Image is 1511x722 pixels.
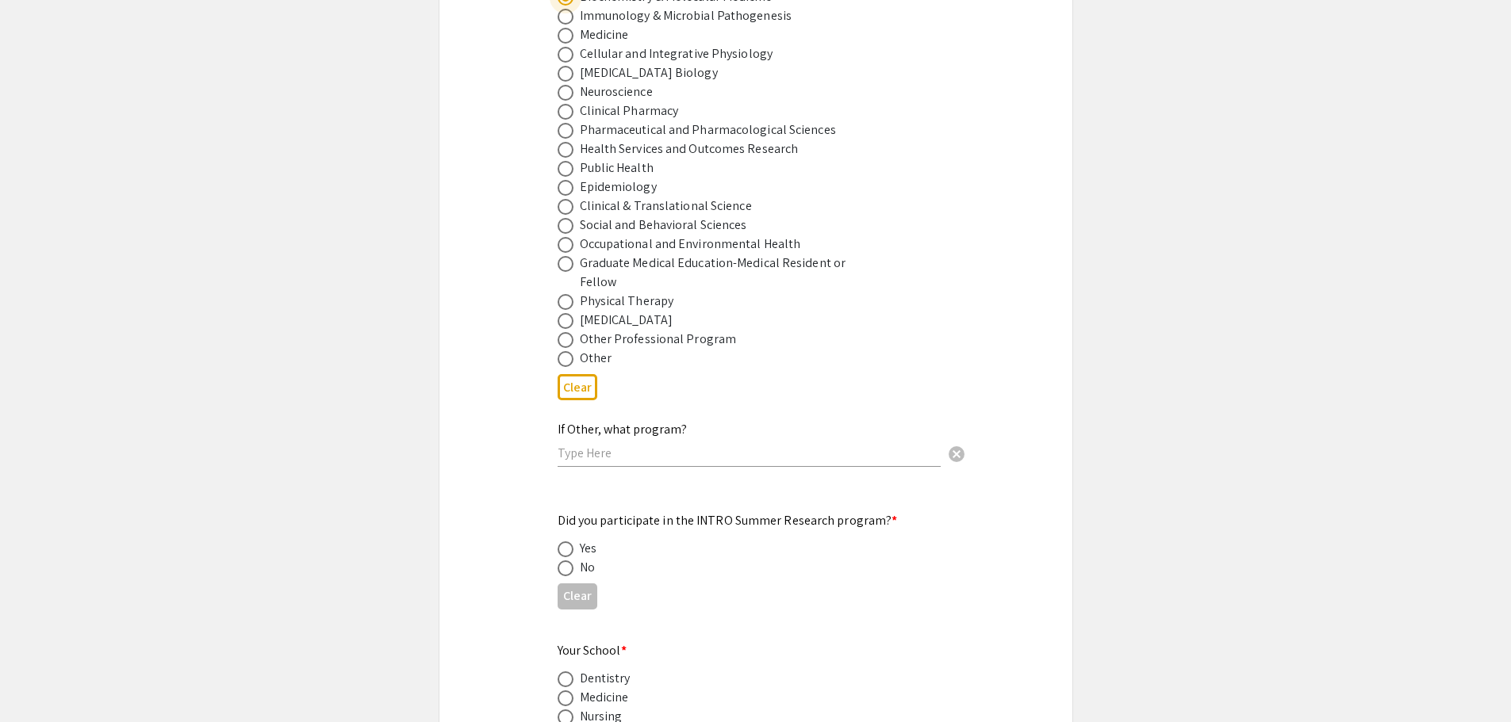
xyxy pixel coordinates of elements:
[558,445,941,461] input: Type Here
[580,688,629,707] div: Medicine
[558,512,898,529] mat-label: Did you participate in the INTRO Summer Research program?
[580,669,631,688] div: Dentistry
[558,374,597,400] button: Clear
[12,651,67,710] iframe: Chat
[558,583,597,609] button: Clear
[580,235,801,254] div: Occupational and Environmental Health
[580,6,792,25] div: Immunology & Microbial Pathogenesis
[580,82,653,101] div: Neuroscience
[580,254,857,292] div: Graduate Medical Education-Medical Resident or Fellow
[580,349,612,368] div: Other
[947,445,966,464] span: cancel
[580,216,747,235] div: Social and Behavioral Sciences
[941,437,972,469] button: Clear
[580,558,595,577] div: No
[580,311,673,330] div: [MEDICAL_DATA]
[580,178,657,197] div: Epidemiology
[558,421,687,437] mat-label: If Other, what program?
[580,292,674,311] div: Physical Therapy
[580,539,596,558] div: Yes
[580,44,773,63] div: Cellular and Integrative Physiology
[580,63,718,82] div: [MEDICAL_DATA] Biology
[580,139,799,159] div: Health Services and Outcomes Research
[580,330,737,349] div: Other Professional Program
[580,120,836,139] div: Pharmaceutical and Pharmacological Sciences
[558,642,627,659] mat-label: Your School
[580,25,629,44] div: Medicine
[580,197,752,216] div: Clinical & Translational Science
[580,159,654,178] div: Public Health
[580,101,679,120] div: Clinical Pharmacy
